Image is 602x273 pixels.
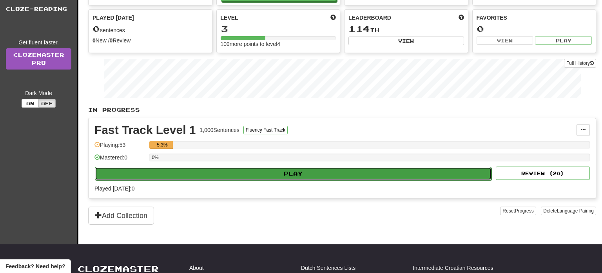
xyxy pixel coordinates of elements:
[348,24,464,34] div: th
[541,207,596,215] button: DeleteLanguage Pairing
[496,167,590,180] button: Review (20)
[94,141,145,154] div: Playing: 53
[94,124,196,136] div: Fast Track Level 1
[221,24,336,34] div: 3
[221,14,238,22] span: Level
[459,14,464,22] span: This week in points, UTC
[200,126,239,134] div: 1,000 Sentences
[6,89,71,97] div: Dark Mode
[152,141,172,149] div: 5.3%
[6,48,71,70] a: ClozemasterPro
[477,24,592,34] div: 0
[88,207,154,225] button: Add Collection
[477,14,592,22] div: Favorites
[189,264,204,272] a: About
[477,36,533,45] button: View
[564,59,596,68] button: Full History
[301,264,355,272] a: Dutch Sentences Lists
[221,40,336,48] div: 109 more points to level 4
[92,37,208,44] div: New / Review
[348,37,464,45] button: View
[94,154,145,167] div: Mastered: 0
[515,208,534,214] span: Progress
[6,38,71,46] div: Get fluent faster.
[94,185,134,192] span: Played [DATE]: 0
[92,14,134,22] span: Played [DATE]
[38,99,56,108] button: Off
[348,23,370,34] span: 114
[88,106,596,114] p: In Progress
[243,126,288,134] button: Fluency Fast Track
[92,24,208,34] div: sentences
[348,14,391,22] span: Leaderboard
[557,208,594,214] span: Language Pairing
[330,14,336,22] span: Score more points to level up
[413,264,493,272] a: Intermediate Croatian Resources
[22,99,39,108] button: On
[92,37,96,44] strong: 0
[5,262,65,270] span: Open feedback widget
[110,37,113,44] strong: 0
[92,23,100,34] span: 0
[95,167,491,180] button: Play
[535,36,592,45] button: Play
[500,207,536,215] button: ResetProgress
